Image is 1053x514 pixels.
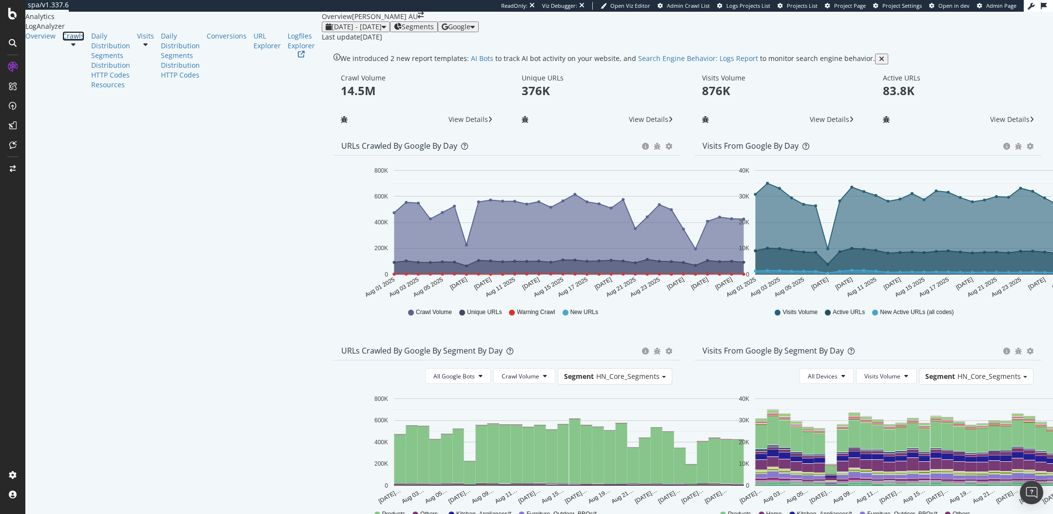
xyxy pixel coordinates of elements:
button: Visits Volume [856,368,916,384]
span: Segment [925,372,955,381]
div: Analytics [25,12,322,21]
div: gear [665,348,672,355]
text: 10K [739,245,749,252]
a: Segments Distribution [91,51,130,70]
text: 0 [746,271,749,278]
text: [DATE] [955,276,974,291]
span: HN_Core_Segments [596,372,660,381]
span: View Details [810,115,849,124]
a: Open Viz Editor [601,2,650,10]
div: bug [341,116,348,123]
div: A chart. [341,163,779,299]
text: [DATE] [666,276,685,291]
div: [DATE] [360,32,382,42]
div: gear [665,143,672,150]
text: 800K [374,167,388,174]
div: arrow-right-arrow-left [418,12,424,19]
text: Aug 05 2025 [773,276,805,298]
text: [DATE] [473,276,492,291]
text: [DATE] [593,276,613,291]
button: All Google Bots [425,368,491,384]
span: View Details [448,115,488,124]
a: Conversions [207,31,247,41]
span: View Details [990,115,1030,124]
text: 400K [374,219,388,226]
div: Visits from Google By Segment By Day [702,346,844,356]
a: Visits [137,31,154,41]
span: HN_Core_Segments [957,372,1021,381]
text: [DATE] [449,276,468,291]
span: Open Viz Editor [610,2,650,9]
div: LogAnalyzer [25,21,322,31]
div: bug [1015,348,1022,355]
div: bug [702,116,709,123]
span: Visits Volume [864,372,900,380]
text: 600K [374,417,388,424]
a: Resources [91,80,130,90]
text: Aug 05 2025 [412,276,444,298]
a: URL Explorer [253,31,281,51]
div: Visits from Google by day [702,141,799,151]
text: Aug 11 2025 [845,276,877,298]
a: AI Bots [471,54,493,63]
span: Project Page [834,2,866,9]
span: New URLs [570,308,598,316]
span: Google [448,22,470,31]
span: Open in dev [938,2,970,9]
text: Aug 21 2025 [605,276,637,298]
text: 400K [374,439,388,446]
button: Segments [390,21,438,32]
div: Visits Volume [702,74,854,82]
text: [DATE] [834,276,854,291]
a: Segments Distribution [161,51,200,70]
div: bug [654,348,661,355]
text: 0 [746,482,749,489]
text: 600K [374,193,388,200]
text: 40K [739,167,749,174]
div: Logfiles Explorer [288,31,315,51]
div: URLs Crawled by Google By Segment By Day [341,346,503,356]
p: 83.8K [883,82,1034,99]
p: 376K [522,82,673,99]
button: Google [438,21,479,32]
div: circle-info [1003,143,1010,150]
div: gear [1027,348,1033,355]
a: Logfiles Explorer [288,31,315,58]
span: Project Settings [882,2,922,9]
div: Daily Distribution [91,31,130,51]
div: Viz Debugger: [542,2,577,10]
span: Active URLs [833,308,865,316]
span: Warning Crawl [517,308,555,316]
a: Daily Distribution [161,31,200,51]
p: 14.5M [341,82,492,99]
div: circle-info [642,348,649,355]
text: Aug 03 2025 [388,276,420,298]
a: Logs Projects List [717,2,770,10]
div: Open Intercom Messenger [1020,481,1043,504]
span: [DATE] - [DATE] [331,22,382,31]
p: 876K [702,82,854,99]
span: Crawl Volume [502,372,539,380]
text: Aug 23 2025 [629,276,661,298]
a: HTTP Codes [91,70,130,80]
text: 40K [739,395,749,402]
text: Aug 23 2025 [990,276,1022,298]
text: [DATE] [810,276,830,291]
span: Crawl Volume [416,308,452,316]
span: All Devices [808,372,838,380]
div: Overview [322,12,352,21]
a: Project Settings [873,2,922,10]
div: info banner [333,54,1041,64]
text: Aug 15 2025 [532,276,565,298]
text: 10K [739,460,749,467]
a: HTTP Codes [161,70,200,80]
button: [DATE] - [DATE] [322,21,390,32]
text: 0 [385,482,388,489]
